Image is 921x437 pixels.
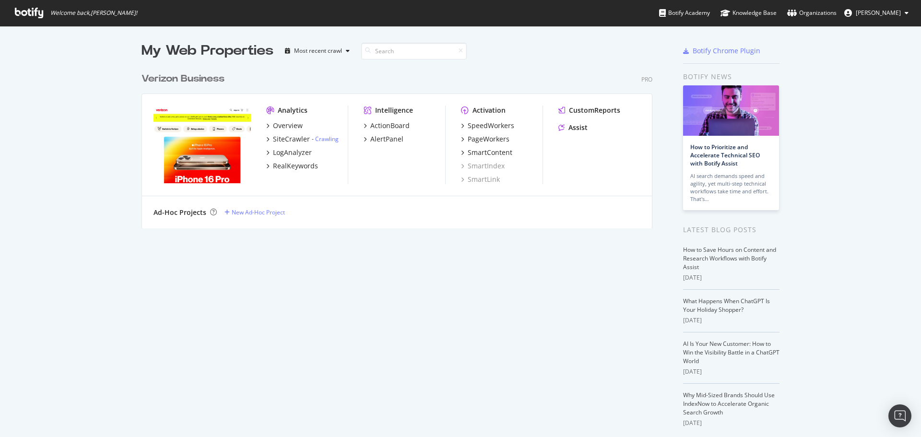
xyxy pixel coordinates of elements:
[683,316,779,325] div: [DATE]
[266,161,318,171] a: RealKeywords
[232,208,285,216] div: New Ad-Hoc Project
[273,121,303,130] div: Overview
[364,121,410,130] a: ActionBoard
[683,367,779,376] div: [DATE]
[468,134,509,144] div: PageWorkers
[720,8,777,18] div: Knowledge Base
[641,75,652,83] div: Pro
[153,106,251,183] img: Verizon.com/business
[558,106,620,115] a: CustomReports
[659,8,710,18] div: Botify Academy
[278,106,307,115] div: Analytics
[690,172,772,203] div: AI search demands speed and agility, yet multi-step technical workflows take time and effort. Tha...
[153,208,206,217] div: Ad-Hoc Projects
[683,46,760,56] a: Botify Chrome Plugin
[50,9,137,17] span: Welcome back, [PERSON_NAME] !
[787,8,837,18] div: Organizations
[683,297,770,314] a: What Happens When ChatGPT Is Your Holiday Shopper?
[142,72,228,86] a: Verizon Business
[273,161,318,171] div: RealKeywords
[375,106,413,115] div: Intelligence
[558,123,588,132] a: Assist
[468,121,514,130] div: SpeedWorkers
[683,224,779,235] div: Latest Blog Posts
[683,340,779,365] a: AI Is Your New Customer: How to Win the Visibility Battle in a ChatGPT World
[273,134,310,144] div: SiteCrawler
[294,48,342,54] div: Most recent crawl
[142,72,224,86] div: Verizon Business
[468,148,512,157] div: SmartContent
[837,5,916,21] button: [PERSON_NAME]
[364,134,403,144] a: AlertPanel
[683,71,779,82] div: Botify news
[693,46,760,56] div: Botify Chrome Plugin
[683,391,775,416] a: Why Mid-Sized Brands Should Use IndexNow to Accelerate Organic Search Growth
[361,43,467,59] input: Search
[683,246,776,271] a: How to Save Hours on Content and Research Workflows with Botify Assist
[266,134,339,144] a: SiteCrawler- Crawling
[273,148,312,157] div: LogAnalyzer
[690,143,760,167] a: How to Prioritize and Accelerate Technical SEO with Botify Assist
[683,85,779,136] img: How to Prioritize and Accelerate Technical SEO with Botify Assist
[683,273,779,282] div: [DATE]
[461,134,509,144] a: PageWorkers
[461,161,505,171] a: SmartIndex
[312,135,339,143] div: -
[888,404,911,427] div: Open Intercom Messenger
[461,121,514,130] a: SpeedWorkers
[224,208,285,216] a: New Ad-Hoc Project
[281,43,354,59] button: Most recent crawl
[461,148,512,157] a: SmartContent
[142,41,273,60] div: My Web Properties
[315,135,339,143] a: Crawling
[266,121,303,130] a: Overview
[472,106,506,115] div: Activation
[142,60,660,228] div: grid
[461,175,500,184] a: SmartLink
[370,121,410,130] div: ActionBoard
[856,9,901,17] span: Vinod Immanni
[568,123,588,132] div: Assist
[683,419,779,427] div: [DATE]
[266,148,312,157] a: LogAnalyzer
[370,134,403,144] div: AlertPanel
[569,106,620,115] div: CustomReports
